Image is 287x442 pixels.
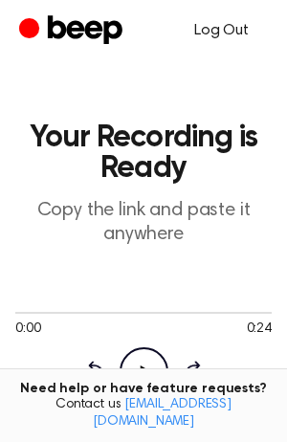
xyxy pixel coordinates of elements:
[93,398,232,429] a: [EMAIL_ADDRESS][DOMAIN_NAME]
[15,320,40,340] span: 0:00
[15,199,272,247] p: Copy the link and paste it anywhere
[15,357,45,389] button: 1.0x
[247,320,272,340] span: 0:24
[19,12,127,50] a: Beep
[11,397,276,431] span: Contact us
[175,8,268,54] a: Log Out
[15,122,272,184] h1: Your Recording is Ready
